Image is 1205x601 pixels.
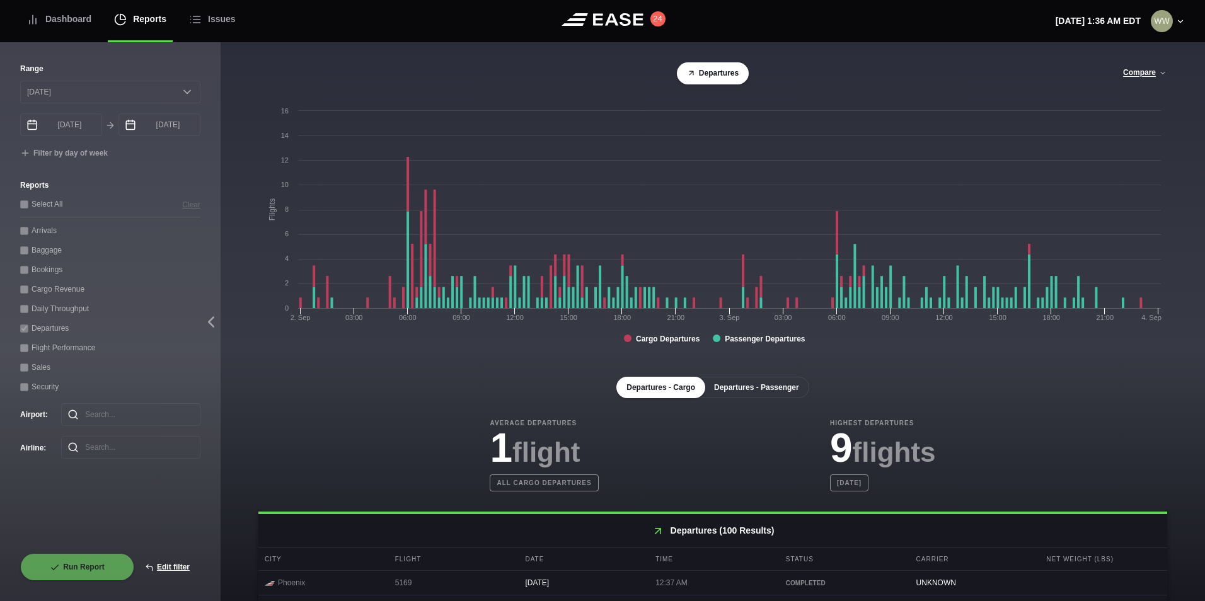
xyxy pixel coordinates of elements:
[1141,314,1162,321] tspan: 4. Sep
[1097,314,1114,321] text: 21:00
[1042,314,1060,321] text: 18:00
[882,314,899,321] text: 09:00
[786,578,901,588] div: COMPLETED
[989,314,1006,321] text: 15:00
[268,198,277,220] tspan: Flights
[258,548,386,570] div: City
[281,107,289,115] text: 16
[935,314,953,321] text: 12:00
[830,428,936,468] h3: 9
[281,156,289,164] text: 12
[345,314,363,321] text: 03:00
[490,428,598,468] h3: 1
[258,514,1167,547] h2: Departures (100 Results)
[278,577,305,588] span: Phoenix
[490,474,598,491] b: All cargo departures
[291,314,311,321] tspan: 2. Sep
[649,548,776,570] div: Time
[1040,548,1167,570] div: Net Weight (LBS)
[281,132,289,139] text: 14
[830,418,936,428] b: Highest Departures
[61,403,200,426] input: Search...
[281,181,289,188] text: 10
[725,335,805,343] tspan: Passenger Departures
[285,279,289,287] text: 2
[704,377,809,398] button: Departures - Passenger
[519,548,646,570] div: Date
[506,314,524,321] text: 12:00
[285,205,289,213] text: 8
[1056,14,1141,28] p: [DATE] 1:36 AM EDT
[775,314,792,321] text: 03:00
[655,578,688,587] span: 12:37 AM
[667,314,685,321] text: 21:00
[650,11,666,26] button: 24
[61,436,200,459] input: Search...
[613,314,631,321] text: 18:00
[134,553,200,581] button: Edit filter
[780,548,907,570] div: Status
[828,314,846,321] text: 06:00
[453,314,470,321] text: 09:00
[853,437,936,467] span: flights
[636,335,700,343] tspan: Cargo Departures
[285,304,289,312] text: 0
[616,377,705,398] button: Departures - Cargo
[285,230,289,238] text: 6
[560,314,577,321] text: 15:00
[512,437,580,467] span: flight
[399,314,417,321] text: 06:00
[910,571,1037,595] div: UNKNOWN
[1151,10,1173,32] img: 44fab04170f095a2010eee22ca678195
[490,418,598,428] b: Average Departures
[1122,69,1167,77] button: Compare
[389,548,516,570] div: Flight
[182,198,200,211] button: Clear
[395,578,412,587] span: 5169
[720,314,740,321] tspan: 3. Sep
[20,409,41,420] label: Airport :
[830,474,868,491] b: [DATE]
[285,255,289,262] text: 4
[118,113,200,136] input: mm/dd/yyyy
[20,149,108,159] button: Filter by day of week
[20,63,200,74] label: Range
[910,548,1037,570] div: Carrier
[20,113,102,136] input: mm/dd/yyyy
[519,571,646,595] div: [DATE]
[20,442,41,454] label: Airline :
[677,62,749,84] button: Departures
[20,180,200,191] label: Reports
